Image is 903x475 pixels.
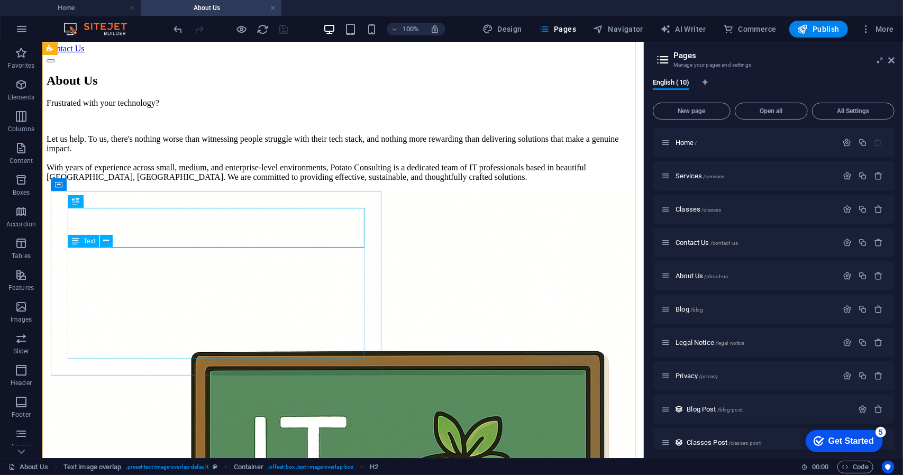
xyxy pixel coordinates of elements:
div: Blog/blog [672,306,837,313]
div: Settings [843,305,852,314]
h6: Session time [801,461,829,473]
span: Click to open page [676,205,721,213]
p: Accordion [6,220,36,229]
p: Slider [13,347,30,355]
div: Duplicate [858,238,867,247]
h2: Pages [673,51,895,60]
span: /blog [690,307,704,313]
div: Settings [843,338,852,347]
div: Settings [843,138,852,147]
h3: Manage your pages and settings [673,60,873,70]
div: Duplicate [858,338,867,347]
nav: breadcrumb [63,461,379,473]
button: Pages [535,21,580,38]
div: Remove [874,305,883,314]
button: Design [478,21,526,38]
button: Navigator [589,21,647,38]
div: Design (Ctrl+Alt+Y) [478,21,526,38]
button: New page [653,103,731,120]
div: This layout is used as a template for all items (e.g. a blog post) of this collection. The conten... [674,405,683,414]
div: Duplicate [858,271,867,280]
div: Duplicate [858,205,867,214]
button: 100% [387,23,424,35]
span: 00 00 [812,461,828,473]
div: Remove [874,338,883,347]
span: . preset-text-image-overlap-default [126,461,208,473]
div: Remove [874,271,883,280]
button: undo [172,23,185,35]
button: All Settings [812,103,895,120]
p: Boxes [13,188,30,197]
div: Settings [843,238,852,247]
div: Duplicate [858,171,867,180]
i: This element is a customizable preset [213,464,217,470]
span: Click to open page [687,439,760,446]
div: Duplicate [858,305,867,314]
p: Elements [8,93,35,102]
span: Open all [740,108,803,114]
div: Remove [874,371,883,380]
span: Click to open page [676,272,728,280]
span: /blog-post [717,407,743,413]
a: Click to cancel selection. Double-click to open Pages [8,461,48,473]
p: Favorites [7,61,34,70]
button: reload [257,23,269,35]
div: Home/ [672,139,837,146]
div: This layout is used as a template for all items (e.g. a blog post) of this collection. The conten... [674,438,683,447]
div: About Us/about-us [672,272,837,279]
span: /classes-post [728,440,761,446]
p: Features [8,284,34,292]
div: Contact Us/contact-us [672,239,837,246]
span: Click to select. Double-click to edit [370,461,378,473]
span: / [695,140,697,146]
div: Settings [858,405,867,414]
p: Header [11,379,32,387]
span: All Settings [817,108,890,114]
h6: 100% [403,23,419,35]
div: Services/services [672,172,837,179]
div: Remove [874,171,883,180]
button: Usercentrics [882,461,895,473]
div: Settings [843,171,852,180]
span: Click to select. Double-click to edit [234,461,263,473]
div: Get Started [31,12,77,21]
span: Click to open page [676,172,724,180]
div: Language Tabs [653,78,895,98]
p: Images [11,315,32,324]
div: Duplicate [858,371,867,380]
h4: About Us [141,2,281,14]
span: Navigator [593,24,643,34]
span: English (10) [653,76,689,91]
div: Settings [843,271,852,280]
i: Undo: Change text (Ctrl+Z) [172,23,185,35]
p: Forms [12,442,31,451]
button: Code [837,461,873,473]
div: Classes Post/classes-post [683,439,853,446]
button: Publish [789,21,848,38]
span: New page [658,108,726,114]
span: : [819,463,821,471]
p: Content [10,157,33,165]
div: Settings [843,205,852,214]
button: Click here to leave preview mode and continue editing [235,23,248,35]
div: Privacy/privacy [672,372,837,379]
div: Settings [843,371,852,380]
button: More [856,21,898,38]
p: Footer [12,410,31,419]
span: Pages [539,24,576,34]
span: Click to select. Double-click to edit [63,461,122,473]
span: /about-us [704,273,728,279]
div: Blog Post/blog-post [683,406,853,413]
span: /classes [701,207,721,213]
span: Click to open page [676,139,697,147]
span: Click to open page [676,239,738,246]
div: 5 [78,2,89,13]
i: On resize automatically adjust zoom level to fit chosen device. [430,24,440,34]
div: Legal Notice/legal-notice [672,339,837,346]
span: Commerce [723,24,777,34]
button: AI Writer [656,21,710,38]
button: Open all [735,103,808,120]
span: /privacy [699,373,718,379]
div: Get Started 5 items remaining, 0% complete [8,5,86,28]
span: Publish [798,24,840,34]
